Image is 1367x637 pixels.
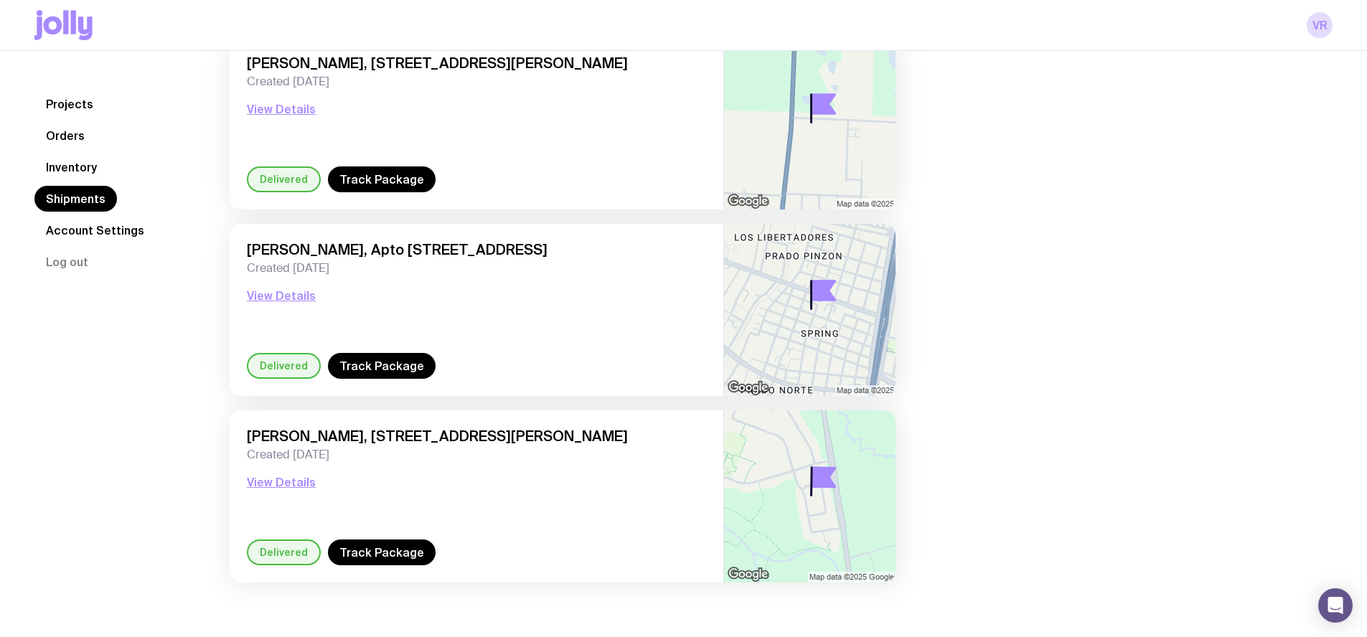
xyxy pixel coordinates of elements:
div: Delivered [247,166,321,192]
span: [PERSON_NAME], Apto [STREET_ADDRESS] [247,241,706,258]
div: Delivered [247,539,321,565]
button: Log out [34,249,100,275]
button: View Details [247,287,316,304]
img: staticmap [724,224,896,396]
a: Projects [34,91,105,117]
button: View Details [247,100,316,118]
span: Created [DATE] [247,261,706,275]
a: Track Package [328,539,436,565]
span: Created [DATE] [247,448,706,462]
a: Track Package [328,353,436,379]
a: VR [1307,12,1333,38]
a: Account Settings [34,217,156,243]
img: staticmap [724,37,896,209]
a: Inventory [34,154,108,180]
a: Orders [34,123,96,148]
a: Track Package [328,166,436,192]
span: Created [DATE] [247,75,706,89]
a: Shipments [34,186,117,212]
img: staticmap [724,410,896,582]
span: [PERSON_NAME], [STREET_ADDRESS][PERSON_NAME] [247,55,706,72]
div: Open Intercom Messenger [1318,588,1353,623]
span: [PERSON_NAME], [STREET_ADDRESS][PERSON_NAME] [247,428,706,445]
div: Delivered [247,353,321,379]
button: View Details [247,473,316,491]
